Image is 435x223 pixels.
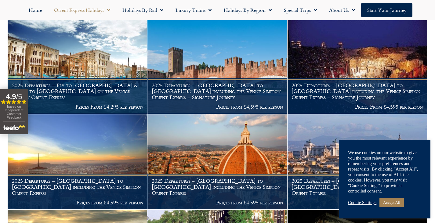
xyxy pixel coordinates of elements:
[292,104,423,110] p: Prices From £4,595 per person
[361,3,412,17] a: Start your Journey
[292,178,423,196] h1: 2025 Departures – [GEOGRAPHIC_DATA] to [GEOGRAPHIC_DATA] including the Venice Simplon Orient Express
[3,3,432,17] nav: Menu
[8,19,147,114] a: 2025 Departures – Fly to [GEOGRAPHIC_DATA] & return to [GEOGRAPHIC_DATA] on the Venice Simplon Or...
[12,200,143,206] p: Prices from £4,595 per person
[23,3,48,17] a: Home
[379,198,404,207] a: Accept All
[278,3,323,17] a: Special Trips
[152,200,283,206] p: Prices from £4,595 per person
[323,3,361,17] a: About Us
[348,200,376,205] a: Cookie Settings
[8,19,147,114] img: venice aboard the Orient Express
[288,114,427,210] a: 2025 Departures – [GEOGRAPHIC_DATA] to [GEOGRAPHIC_DATA] including the Venice Simplon Orient Expr...
[12,178,143,196] h1: 2025 Departures – [GEOGRAPHIC_DATA] to [GEOGRAPHIC_DATA] including the Venice Simplon Orient Express
[12,104,143,110] p: Prices From £4,295 per person
[12,82,143,100] h1: 2025 Departures – Fly to [GEOGRAPHIC_DATA] & return to [GEOGRAPHIC_DATA] on the Venice Simplon Or...
[147,114,287,210] a: 2025 Departures – [GEOGRAPHIC_DATA] to [GEOGRAPHIC_DATA] including the Venice Simplon Orient Expr...
[218,3,278,17] a: Holidays by Region
[169,3,218,17] a: Luxury Trains
[48,3,116,17] a: Orient Express Holidays
[288,19,427,114] a: 2025 Departures – [GEOGRAPHIC_DATA] to [GEOGRAPHIC_DATA] including the Venice Simplon Orient Expr...
[152,178,283,196] h1: 2025 Departures – [GEOGRAPHIC_DATA] to [GEOGRAPHIC_DATA] including the Venice Simplon Orient Express
[116,3,169,17] a: Holidays by Rail
[348,150,421,194] div: We use cookies on our website to give you the most relevant experience by remembering your prefer...
[292,200,423,206] p: Prices from £4,495 per person
[292,82,423,100] h1: 2025 Departures – [GEOGRAPHIC_DATA] to [GEOGRAPHIC_DATA] including the Venice Simplon Orient Expr...
[8,114,147,210] a: 2025 Departures – [GEOGRAPHIC_DATA] to [GEOGRAPHIC_DATA] including the Venice Simplon Orient Expr...
[152,82,283,100] h1: 2025 Departures – [GEOGRAPHIC_DATA] to [GEOGRAPHIC_DATA] including the Venice Simplon Orient Expr...
[147,19,287,114] a: 2025 Departures – [GEOGRAPHIC_DATA] to [GEOGRAPHIC_DATA] including the Venice Simplon Orient Expr...
[152,104,283,110] p: Prices from £4,595 per person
